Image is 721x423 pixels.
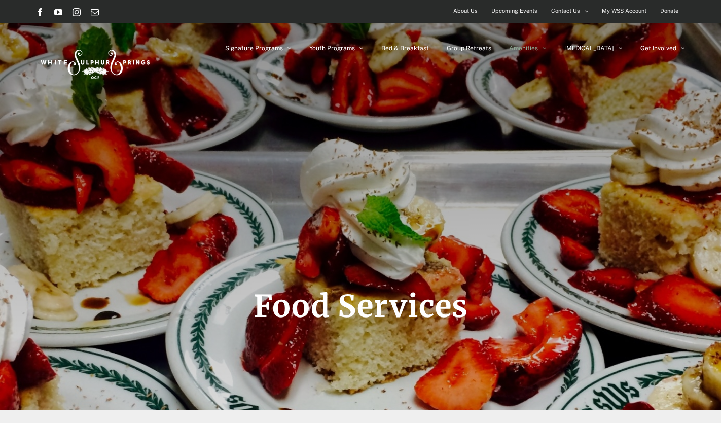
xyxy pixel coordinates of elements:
[509,45,538,51] span: Amenities
[447,23,491,74] a: Group Retreats
[491,4,537,18] span: Upcoming Events
[309,23,364,74] a: Youth Programs
[36,39,153,86] img: White Sulphur Springs Logo
[602,4,646,18] span: My WSS Account
[225,23,292,74] a: Signature Programs
[660,4,678,18] span: Donate
[36,8,44,16] a: Facebook
[640,23,685,74] a: Get Involved
[225,45,283,51] span: Signature Programs
[73,8,81,16] a: Instagram
[447,45,491,51] span: Group Retreats
[509,23,547,74] a: Amenities
[381,45,429,51] span: Bed & Breakfast
[309,45,355,51] span: Youth Programs
[564,23,623,74] a: [MEDICAL_DATA]
[54,8,62,16] a: YouTube
[453,4,478,18] span: About Us
[564,45,614,51] span: [MEDICAL_DATA]
[91,8,99,16] a: Email
[381,23,429,74] a: Bed & Breakfast
[551,4,580,18] span: Contact Us
[254,287,468,325] span: Food Services
[225,23,685,74] nav: Main Menu
[640,45,676,51] span: Get Involved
